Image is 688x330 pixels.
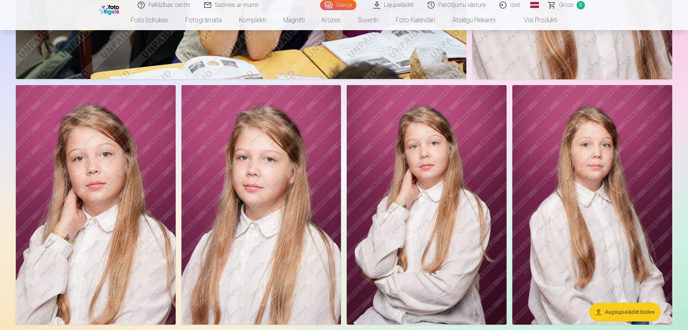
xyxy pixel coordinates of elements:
[589,303,661,321] button: Augšupielādēt bildes
[444,10,504,30] a: Atslēgu piekariņi
[99,3,121,15] img: /fa1
[274,10,313,30] a: Magnēti
[122,10,177,30] a: Foto izdrukas
[177,10,230,30] a: Fotogrāmata
[387,10,444,30] a: Foto kalendāri
[313,10,349,30] a: Krūzes
[504,10,566,30] a: Visi produkti
[349,10,387,30] a: Suvenīri
[230,10,274,30] a: Komplekti
[559,1,574,9] span: Grozs
[577,1,585,9] span: 0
